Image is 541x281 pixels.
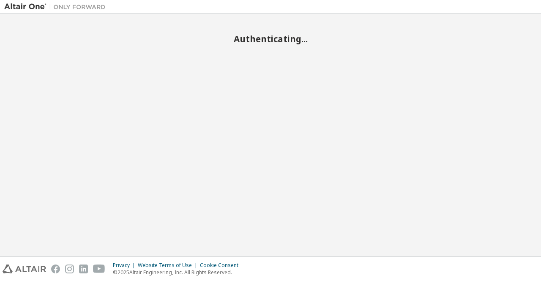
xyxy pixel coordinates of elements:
img: altair_logo.svg [3,265,46,273]
p: © 2025 Altair Engineering, Inc. All Rights Reserved. [113,269,243,276]
img: youtube.svg [93,265,105,273]
h2: Authenticating... [4,33,537,44]
div: Privacy [113,262,138,269]
img: linkedin.svg [79,265,88,273]
div: Website Terms of Use [138,262,200,269]
img: Altair One [4,3,110,11]
div: Cookie Consent [200,262,243,269]
img: instagram.svg [65,265,74,273]
img: facebook.svg [51,265,60,273]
